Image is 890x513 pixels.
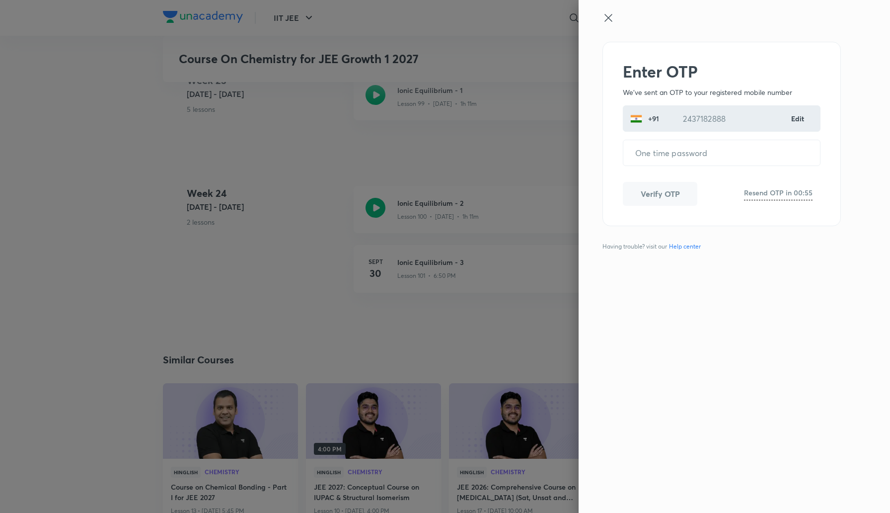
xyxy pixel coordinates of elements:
[623,87,820,97] p: We've sent an OTP to your registered mobile number
[744,187,813,198] h6: Resend OTP in 00:55
[602,242,705,251] span: Having trouble? visit our
[630,113,642,125] img: India
[791,113,805,124] a: Edit
[623,62,820,81] h2: Enter OTP
[623,182,697,206] button: Verify OTP
[642,113,663,124] p: +91
[667,242,703,251] a: Help center
[623,140,820,166] input: One time password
